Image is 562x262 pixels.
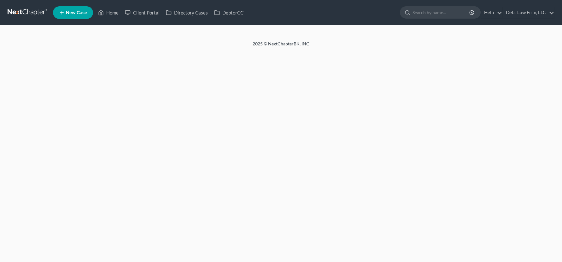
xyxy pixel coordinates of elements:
a: Home [95,7,122,18]
div: 2025 © NextChapterBK, INC [101,41,461,52]
a: Directory Cases [163,7,211,18]
input: Search by name... [413,7,470,18]
a: Client Portal [122,7,163,18]
a: Help [481,7,502,18]
a: Debt Law Firm, LLC [503,7,554,18]
span: New Case [66,10,87,15]
a: DebtorCC [211,7,247,18]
